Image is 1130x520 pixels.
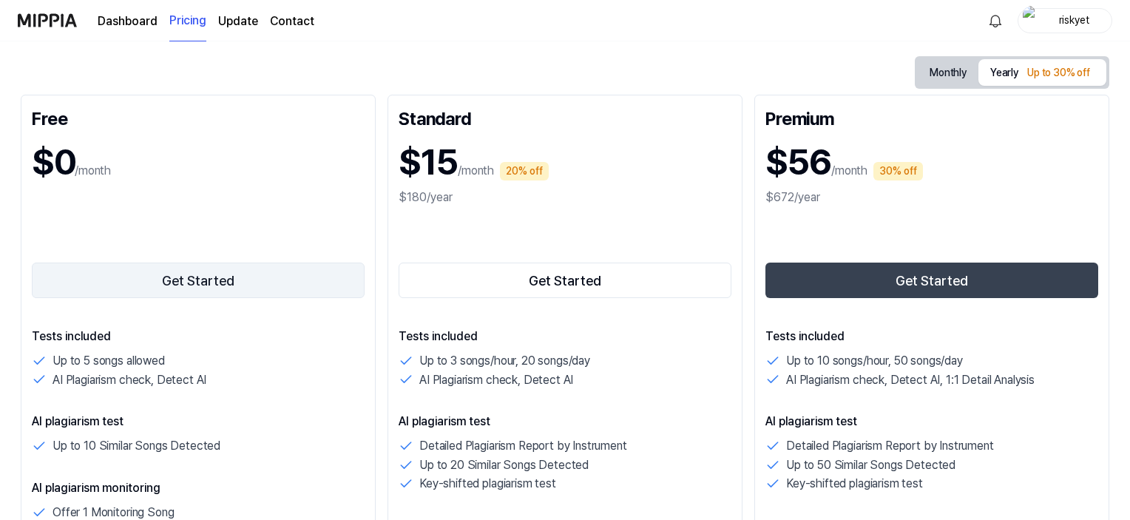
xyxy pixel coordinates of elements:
[218,13,258,30] a: Update
[831,162,867,180] p: /month
[399,328,731,345] p: Tests included
[987,12,1004,30] img: 알림
[399,106,731,129] div: Standard
[1023,6,1041,36] img: profile
[169,1,206,41] a: Pricing
[419,351,590,371] p: Up to 3 songs/hour, 20 songs/day
[399,135,458,189] h1: $15
[765,189,1098,206] div: $672/year
[786,351,963,371] p: Up to 10 songs/hour, 50 songs/day
[32,328,365,345] p: Tests included
[53,371,206,390] p: AI Plagiarism check, Detect AI
[786,474,923,493] p: Key-shifted plagiarism test
[399,263,731,298] button: Get Started
[32,263,365,298] button: Get Started
[98,13,158,30] a: Dashboard
[419,436,627,456] p: Detailed Plagiarism Report by Instrument
[918,59,978,87] button: Monthly
[75,162,111,180] p: /month
[786,436,994,456] p: Detailed Plagiarism Report by Instrument
[978,59,1106,86] button: Yearly
[1018,8,1112,33] button: profileriskyet
[765,328,1098,345] p: Tests included
[419,456,589,475] p: Up to 20 Similar Songs Detected
[765,413,1098,430] p: AI plagiarism test
[399,260,731,301] a: Get Started
[1023,62,1095,84] div: Up to 30% off
[32,135,75,189] h1: $0
[1045,12,1103,28] div: riskyet
[786,371,1035,390] p: AI Plagiarism check, Detect AI, 1:1 Detail Analysis
[458,162,494,180] p: /month
[873,162,923,180] div: 30% off
[419,474,556,493] p: Key-shifted plagiarism test
[399,189,731,206] div: $180/year
[32,479,365,497] p: AI plagiarism monitoring
[765,135,831,189] h1: $56
[32,413,365,430] p: AI plagiarism test
[53,351,165,371] p: Up to 5 songs allowed
[32,260,365,301] a: Get Started
[765,106,1098,129] div: Premium
[765,260,1098,301] a: Get Started
[765,263,1098,298] button: Get Started
[53,436,220,456] p: Up to 10 Similar Songs Detected
[32,106,365,129] div: Free
[786,456,955,475] p: Up to 50 Similar Songs Detected
[419,371,573,390] p: AI Plagiarism check, Detect AI
[399,413,731,430] p: AI plagiarism test
[500,162,549,180] div: 20% off
[270,13,314,30] a: Contact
